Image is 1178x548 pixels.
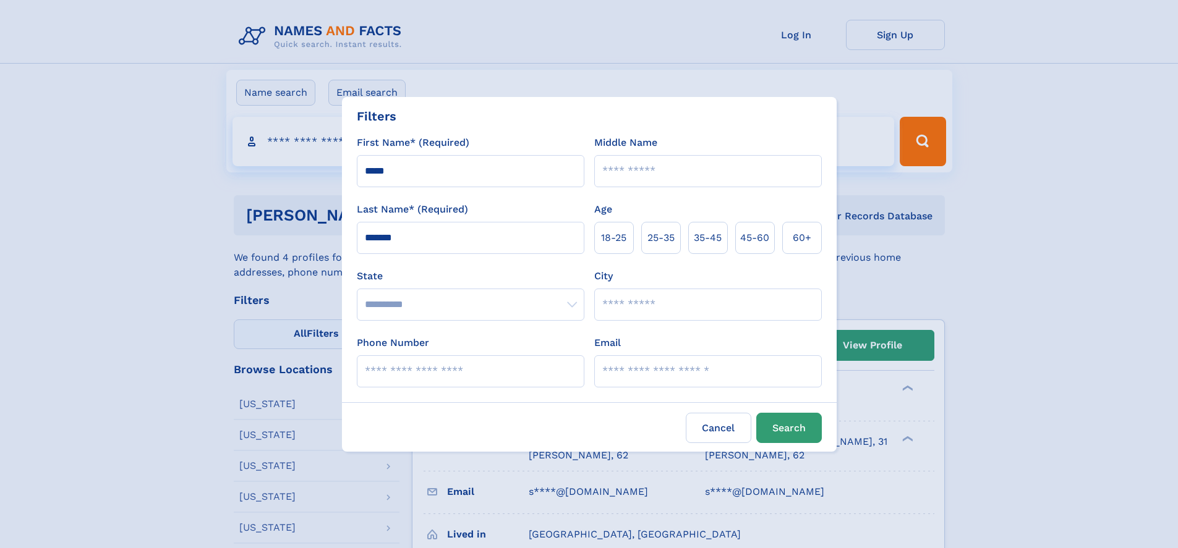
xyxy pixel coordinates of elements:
[357,202,468,217] label: Last Name* (Required)
[694,230,722,245] span: 35‑45
[740,230,769,245] span: 45‑60
[357,135,469,150] label: First Name* (Required)
[793,230,811,245] span: 60+
[357,107,396,125] div: Filters
[756,413,822,443] button: Search
[594,269,613,284] label: City
[594,335,621,350] label: Email
[357,335,429,350] label: Phone Number
[594,135,657,150] label: Middle Name
[601,230,626,245] span: 18‑25
[594,202,612,217] label: Age
[357,269,584,284] label: State
[647,230,675,245] span: 25‑35
[686,413,751,443] label: Cancel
